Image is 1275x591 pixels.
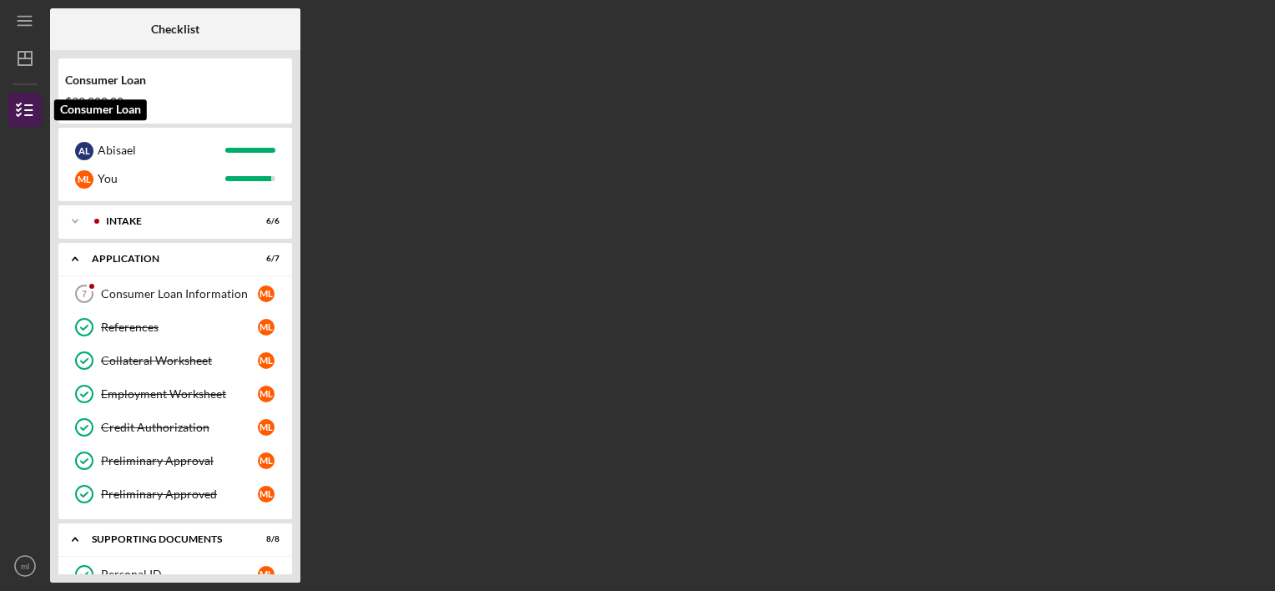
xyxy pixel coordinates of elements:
div: Consumer Loan [65,73,285,87]
button: ml [8,549,42,583]
div: m l [258,386,275,402]
div: 6 / 7 [249,254,280,264]
tspan: 7 [82,289,87,299]
div: Intake [106,216,238,226]
div: Supporting Documents [92,534,238,544]
div: Application [92,254,238,264]
div: Preliminary Approved [101,487,258,501]
div: m l [258,452,275,469]
a: Referencesml [67,311,284,344]
div: You [98,164,225,193]
div: 6 / 6 [249,216,280,226]
a: Preliminary Approvalml [67,444,284,477]
div: Collateral Worksheet [101,354,258,367]
div: m l [258,566,275,583]
b: Checklist [151,23,199,36]
div: A L [75,142,93,160]
div: m l [258,419,275,436]
div: Employment Worksheet [101,387,258,401]
div: m l [258,319,275,336]
a: 7Consumer Loan Informationml [67,277,284,311]
div: References [101,321,258,334]
div: m l [258,285,275,302]
a: Collateral Worksheetml [67,344,284,377]
div: 8 / 8 [249,534,280,544]
div: Abisael [98,136,225,164]
a: Credit Authorizationml [67,411,284,444]
a: Preliminary Approvedml [67,477,284,511]
div: Consumer Loan Information [101,287,258,301]
div: Credit Authorization [101,421,258,434]
div: m l [75,170,93,189]
a: Personal IDml [67,558,284,591]
div: m l [258,352,275,369]
div: $32,000.00 [65,95,285,109]
div: Personal ID [101,568,258,581]
text: ml [21,562,29,571]
a: Employment Worksheetml [67,377,284,411]
div: m l [258,486,275,503]
div: Preliminary Approval [101,454,258,467]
